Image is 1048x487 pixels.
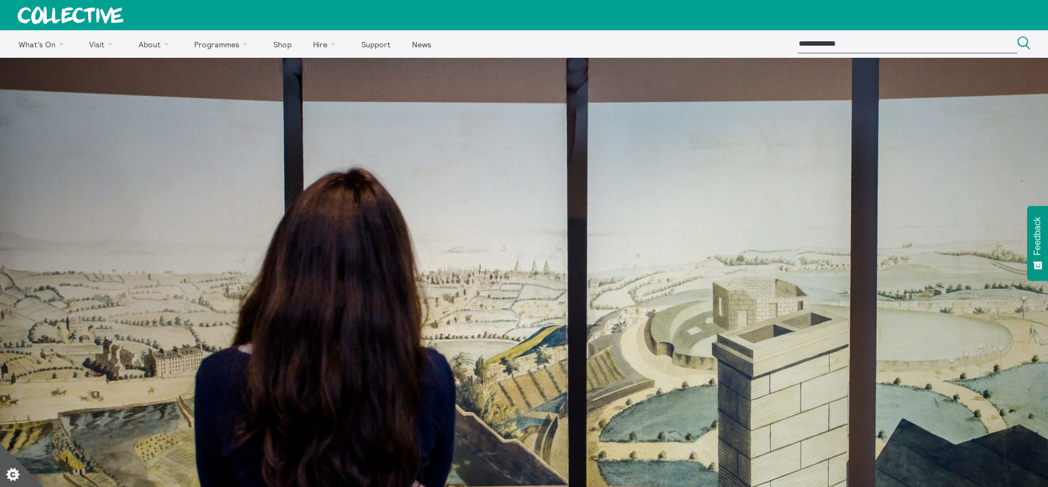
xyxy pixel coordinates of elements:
span: Feedback [1033,217,1042,255]
a: Support [352,30,400,58]
a: Shop [264,30,301,58]
a: News [402,30,441,58]
a: What's On [9,30,78,58]
a: Programmes [185,30,262,58]
a: Hire [304,30,350,58]
a: About [129,30,183,58]
button: Feedback - Show survey [1027,206,1048,281]
a: Visit [80,30,127,58]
